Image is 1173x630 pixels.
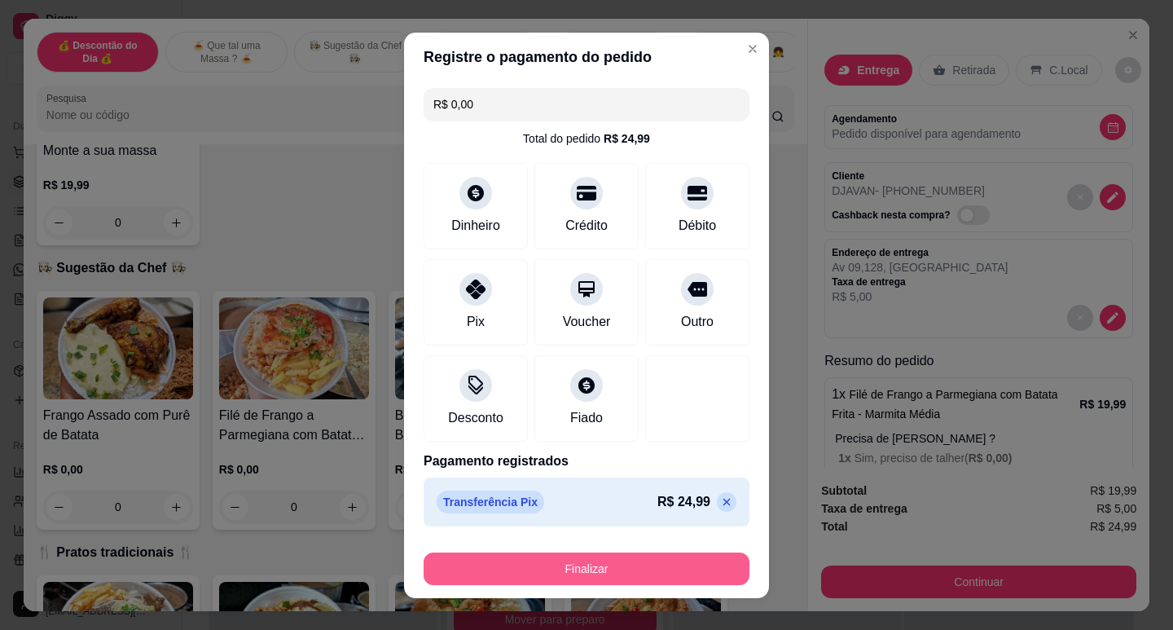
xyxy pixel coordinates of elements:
div: Pix [467,312,485,332]
button: Close [740,36,766,62]
div: Outro [681,312,714,332]
div: R$ 24,99 [604,130,650,147]
div: Desconto [448,408,503,428]
div: Total do pedido [523,130,650,147]
header: Registre o pagamento do pedido [404,33,769,82]
div: Dinheiro [451,216,500,236]
p: R$ 24,99 [657,492,710,512]
div: Fiado [570,408,603,428]
button: Finalizar [424,553,749,585]
p: Transferência Pix [437,491,544,513]
p: Pagamento registrados [424,452,749,471]
div: Crédito [565,216,608,236]
div: Voucher [563,312,611,332]
div: Débito [679,216,716,236]
input: Ex.: hambúrguer de cordeiro [433,88,740,121]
